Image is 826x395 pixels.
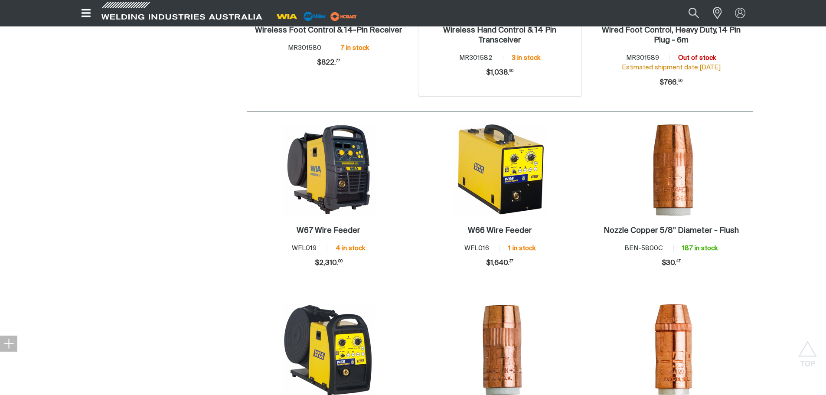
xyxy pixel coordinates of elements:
span: Estimated shipment date: [DATE] [622,64,721,71]
span: MR301580 [288,45,321,51]
img: W67 Wire Feeder [282,123,375,216]
sup: 47 [676,260,681,263]
a: Wired Foot Control, Heavy Duty, 14 Pin Plug - 6m [594,26,749,46]
span: $2,310. [315,255,343,272]
h2: Wireless Foot Control & 14-Pin Receiver [255,26,402,34]
span: $30. [662,255,681,272]
span: Out of stock [678,55,716,61]
h2: W67 Wire Feeder [297,227,360,235]
div: Price [486,255,513,272]
h2: Nozzle Copper 5/8” Diameter - Flush [604,227,739,235]
a: Wireless Hand Control & 14 Pin Transceiver [423,26,578,46]
span: $766. [659,74,682,91]
sup: 50 [678,79,682,83]
h2: W66 Wire Feeder [468,227,532,235]
span: 1 in stock [508,245,535,251]
img: W66 Wire Feeder [454,123,546,216]
div: Price [662,255,681,272]
span: 3 in stock [512,55,540,61]
sup: 90 [509,69,513,73]
div: Price [659,74,682,91]
sup: 00 [338,260,343,263]
span: MR301589 [626,55,659,61]
button: Search products [679,3,708,23]
span: WFL019 [292,245,317,251]
a: Nozzle Copper 5/8” Diameter - Flush [604,226,739,236]
a: Wireless Foot Control & 14-Pin Receiver [255,26,402,36]
span: $1,640. [486,255,513,272]
a: miller [328,13,359,20]
span: 187 in stock [682,245,718,251]
input: Product name or item number... [668,3,708,23]
span: $822. [317,54,340,72]
span: 4 in stock [336,245,365,251]
div: Price [315,255,343,272]
span: 7 in stock [340,45,369,51]
span: WFL016 [464,245,489,251]
div: Price [317,54,340,72]
h2: Wireless Hand Control & 14 Pin Transceiver [443,26,556,44]
img: miller [328,10,359,23]
span: BEN-5800C [624,245,663,251]
img: Nozzle Copper 5/8” Diameter - Flush [625,123,718,216]
span: MR301582 [459,55,493,61]
div: Price [486,64,513,82]
h2: Wired Foot Control, Heavy Duty, 14 Pin Plug - 6m [602,26,741,44]
a: W67 Wire Feeder [297,226,360,236]
img: hide socials [3,338,14,349]
sup: 77 [336,59,340,63]
button: Scroll to top [798,341,817,360]
sup: 37 [509,260,513,263]
span: $1,038. [486,64,513,82]
a: W66 Wire Feeder [468,226,532,236]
